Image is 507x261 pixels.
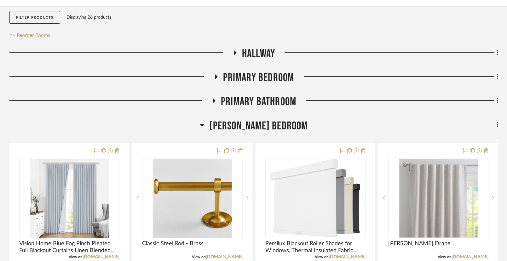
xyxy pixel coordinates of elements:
span: View on [438,255,452,259]
img: Vision Home Blue Fog Pinch Pleated Full Blackout Curtains Linen Blended Room Darkening Window Cur... [30,159,109,238]
div: 0 [142,158,242,238]
span: View on [315,255,329,259]
a: [DOMAIN_NAME] [329,255,366,259]
span: Persilux Blackout Roller Shades for Windows, Thermal Insulated Fabric Window Shades, Cordless Fre... [265,240,366,254]
div: Displaying 26 products [66,11,111,24]
a: [DOMAIN_NAME] [206,255,243,259]
button: Reorder Rooms [9,32,50,39]
button: Filter Products [9,11,60,24]
span: Primary Bedroom [223,71,294,85]
img: Classic Steel Rod - Brass [153,159,232,238]
span: [PERSON_NAME] Drape [388,240,451,247]
span: Hallway [242,47,275,61]
img: Persilux Blackout Roller Shades for Windows, Thermal Insulated Fabric Window Shades, Cordless Fre... [270,159,360,238]
span: [PERSON_NAME] BEDROOM [209,119,308,133]
span: Classic Steel Rod - Brass [142,240,204,247]
span: Vision Home Blue Fog Pinch Pleated Full Blackout Curtains Linen Blended Room Darkening Window Cur... [19,240,119,254]
img: Evelyn Blackout Drape [399,159,478,238]
span: View on [192,255,206,259]
span: Primary Bathroom [221,95,296,109]
span: Reorder Rooms [17,32,50,39]
span: View on [69,255,83,259]
a: [DOMAIN_NAME] [83,255,119,259]
a: [DOMAIN_NAME] [452,255,488,259]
